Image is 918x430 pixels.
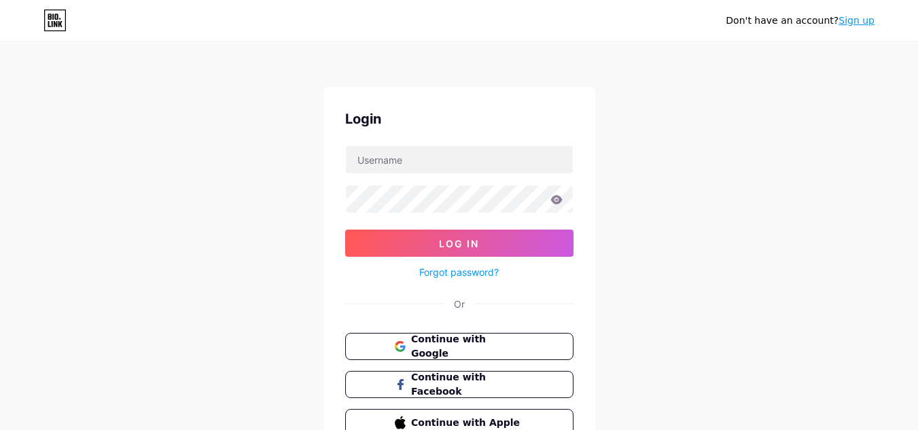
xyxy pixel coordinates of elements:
[346,146,573,173] input: Username
[345,109,573,129] div: Login
[838,15,875,26] a: Sign up
[411,370,523,399] span: Continue with Facebook
[411,416,523,430] span: Continue with Apple
[454,297,465,311] div: Or
[345,371,573,398] button: Continue with Facebook
[419,265,499,279] a: Forgot password?
[345,230,573,257] button: Log In
[411,332,523,361] span: Continue with Google
[345,333,573,360] button: Continue with Google
[726,14,875,28] div: Don't have an account?
[439,238,479,249] span: Log In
